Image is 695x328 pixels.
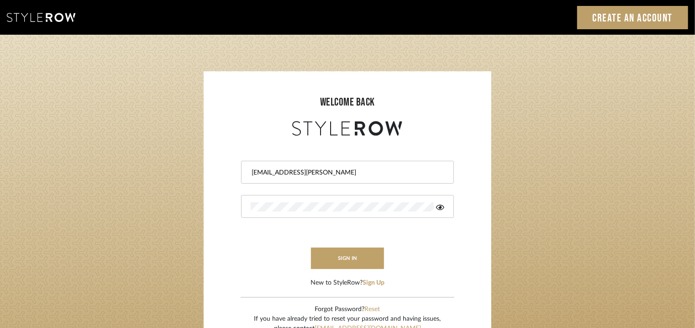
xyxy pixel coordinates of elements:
button: Sign Up [363,278,384,288]
div: welcome back [213,94,482,111]
button: Reset [365,305,380,314]
div: New to StyleRow? [311,278,384,288]
a: Create an Account [577,6,689,29]
input: Email Address [251,168,442,177]
div: Forgot Password? [254,305,441,314]
button: sign in [311,248,384,269]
